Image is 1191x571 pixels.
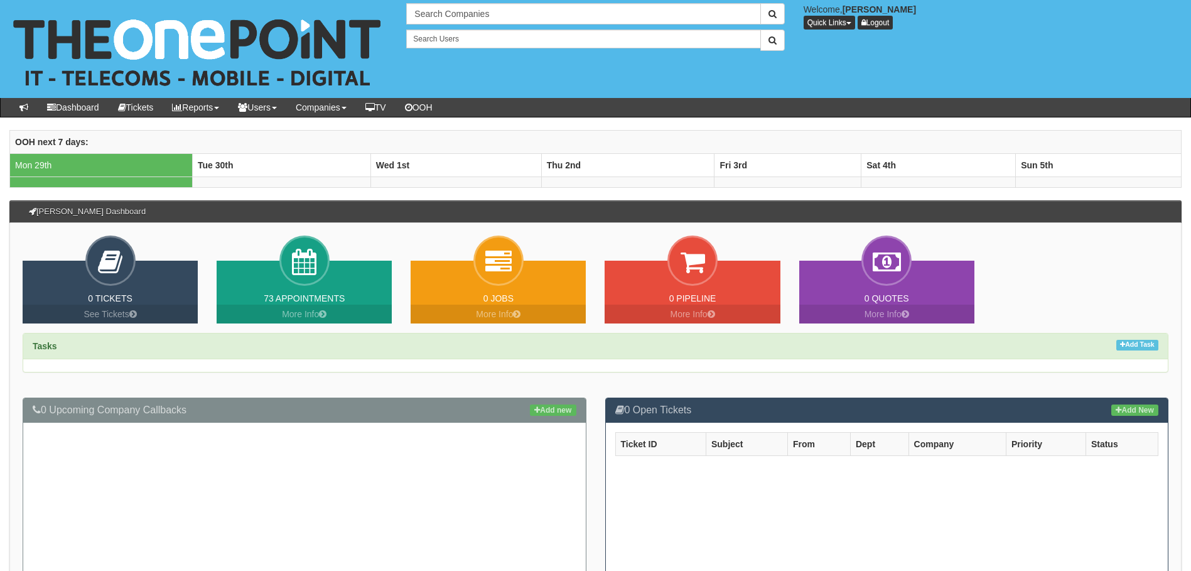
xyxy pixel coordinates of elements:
a: Dashboard [38,98,109,117]
th: Fri 3rd [714,153,861,177]
a: Reports [163,98,229,117]
strong: Tasks [33,341,57,351]
th: Ticket ID [615,432,706,455]
h3: [PERSON_NAME] Dashboard [23,201,152,222]
h3: 0 Open Tickets [615,405,1159,416]
th: Wed 1st [370,153,541,177]
a: Add New [1111,405,1158,416]
a: 0 Pipeline [669,293,716,303]
a: Users [229,98,286,117]
th: Dept [850,432,908,455]
td: Mon 29th [10,153,193,177]
th: Thu 2nd [541,153,714,177]
a: More Info [605,305,780,324]
button: Quick Links [804,16,855,30]
a: OOH [396,98,442,117]
a: More Info [411,305,586,324]
th: Company [908,432,1006,455]
a: Logout [858,16,893,30]
a: More Info [217,305,392,324]
a: 73 Appointments [264,293,345,303]
a: TV [356,98,396,117]
a: 0 Tickets [88,293,132,303]
input: Search Companies [406,3,760,24]
th: From [787,432,850,455]
a: See Tickets [23,305,198,324]
a: 0 Jobs [483,293,514,303]
a: More Info [799,305,974,324]
th: Tue 30th [192,153,370,177]
th: Sun 5th [1016,153,1182,177]
a: Tickets [109,98,163,117]
div: Welcome, [794,3,1191,30]
a: 0 Quotes [865,293,909,303]
a: Add new [530,405,576,416]
th: OOH next 7 days: [10,130,1182,153]
input: Search Users [406,30,760,48]
a: Add Task [1116,340,1158,351]
a: Companies [286,98,356,117]
b: [PERSON_NAME] [843,4,916,14]
th: Subject [706,432,787,455]
th: Status [1086,432,1158,455]
h3: 0 Upcoming Company Callbacks [33,405,576,416]
th: Sat 4th [861,153,1016,177]
th: Priority [1006,432,1086,455]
